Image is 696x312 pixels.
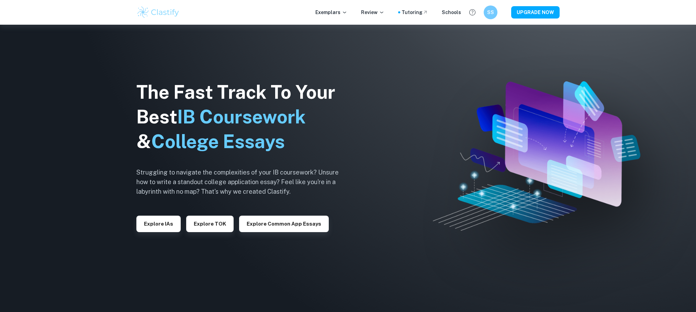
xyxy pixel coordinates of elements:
a: Explore Common App essays [239,220,329,227]
h1: The Fast Track To Your Best & [136,80,349,154]
button: Explore TOK [186,216,234,232]
button: UPGRADE NOW [511,6,560,19]
h6: Struggling to navigate the complexities of your IB coursework? Unsure how to write a standout col... [136,168,349,196]
p: Exemplars [315,9,347,16]
span: IB Coursework [177,106,306,128]
a: Explore TOK [186,220,234,227]
img: Clastify logo [136,5,180,19]
button: Explore Common App essays [239,216,329,232]
img: Clastify hero [433,81,640,231]
button: SS [484,5,497,19]
a: Explore IAs [136,220,181,227]
a: Schools [442,9,461,16]
button: Help and Feedback [467,7,478,18]
h6: SS [487,9,495,16]
p: Review [361,9,384,16]
span: College Essays [151,131,285,152]
a: Tutoring [402,9,428,16]
button: Explore IAs [136,216,181,232]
